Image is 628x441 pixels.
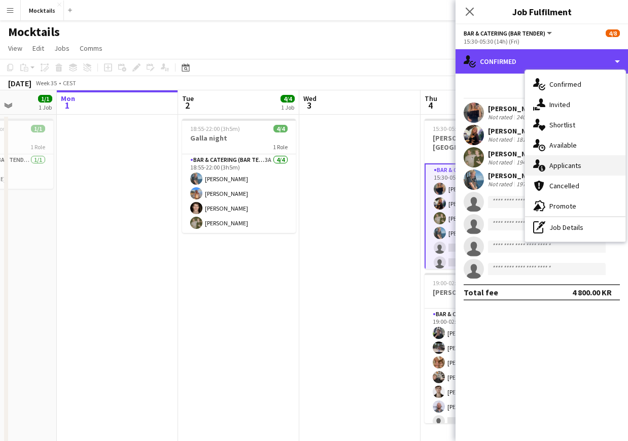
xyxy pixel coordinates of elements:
div: CEST [63,79,76,87]
span: 19:00-02:00 (7h) (Fri) [433,279,485,287]
div: [PERSON_NAME] [488,149,542,158]
div: Not rated [488,135,514,144]
a: View [4,42,26,55]
span: Bar & Catering (Bar Tender) [464,29,545,37]
div: Shortlist [525,115,625,135]
span: 1/1 [38,95,52,103]
div: Cancelled [525,176,625,196]
div: 1 Job [39,104,52,111]
div: 240.1km [514,113,540,121]
span: Comms [80,44,102,53]
span: Edit [32,44,44,53]
div: 4 800.00 KR [572,287,612,297]
span: Thu [425,94,437,103]
span: 2 [181,99,194,111]
div: [PERSON_NAME] [488,104,557,113]
span: 4/4 [281,95,295,103]
div: Total fee [464,287,498,297]
div: Promote [525,196,625,216]
h3: Job Fulfilment [456,5,628,18]
div: 194km [514,158,536,166]
app-job-card: 19:00-02:00 (7h) (Fri)6/19[PERSON_NAME]1 RoleBar & Catering (Bar Tender)6/1919:00-02:00 (7h)[PERS... [425,273,538,423]
span: 1 Role [273,143,288,151]
div: Not rated [488,180,514,188]
h1: Mocktails [8,24,60,40]
div: Not rated [488,158,514,166]
span: 4/8 [606,29,620,37]
div: Not rated [488,113,514,121]
h3: Galla night [182,133,296,143]
span: Jobs [54,44,69,53]
a: Jobs [50,42,74,55]
div: Available [525,135,625,155]
span: 18:55-22:00 (3h5m) [190,125,240,132]
app-job-card: 18:55-22:00 (3h5m)4/4Galla night1 RoleBar & Catering (Bar Tender)3A4/418:55-22:00 (3h5m)[PERSON_N... [182,119,296,233]
a: Comms [76,42,107,55]
div: 197km [514,180,536,188]
span: Mon [61,94,75,103]
app-card-role: Bar & Catering (Bar Tender)3A4/418:55-22:00 (3h5m)[PERSON_NAME][PERSON_NAME][PERSON_NAME][PERSON_... [182,154,296,233]
span: View [8,44,22,53]
a: Edit [28,42,48,55]
span: 15:30-05:30 (14h) (Fri) [433,125,489,132]
div: Confirmed [525,74,625,94]
span: Wed [303,94,317,103]
span: 1/1 [31,125,45,132]
div: [DATE] [8,78,31,88]
button: Mocktails [21,1,64,20]
div: 1 Job [281,104,294,111]
h3: [PERSON_NAME] fra [GEOGRAPHIC_DATA] til [GEOGRAPHIC_DATA] [425,133,538,152]
span: 1 Role [30,143,45,151]
div: Applicants [525,155,625,176]
span: Week 35 [33,79,59,87]
div: 181.5km [514,135,540,144]
app-job-card: 15:30-05:30 (14h) (Fri)4/8[PERSON_NAME] fra [GEOGRAPHIC_DATA] til [GEOGRAPHIC_DATA]1 RoleBar & Ca... [425,119,538,269]
button: Bar & Catering (Bar Tender) [464,29,553,37]
app-card-role: Bar & Catering (Bar Tender)4/815:30-05:30 (14h)[PERSON_NAME][PERSON_NAME][PERSON_NAME][PERSON_NAME] [425,163,538,303]
span: Tue [182,94,194,103]
div: Job Details [525,217,625,238]
div: [PERSON_NAME] [488,126,557,135]
span: 4 [423,99,437,111]
div: Confirmed [456,49,628,74]
h3: [PERSON_NAME] [425,288,538,297]
span: 1 [59,99,75,111]
span: 4/4 [273,125,288,132]
span: 3 [302,99,317,111]
div: Invited [525,94,625,115]
div: 15:30-05:30 (14h) (Fri) [464,38,620,45]
div: [PERSON_NAME] [488,171,553,180]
